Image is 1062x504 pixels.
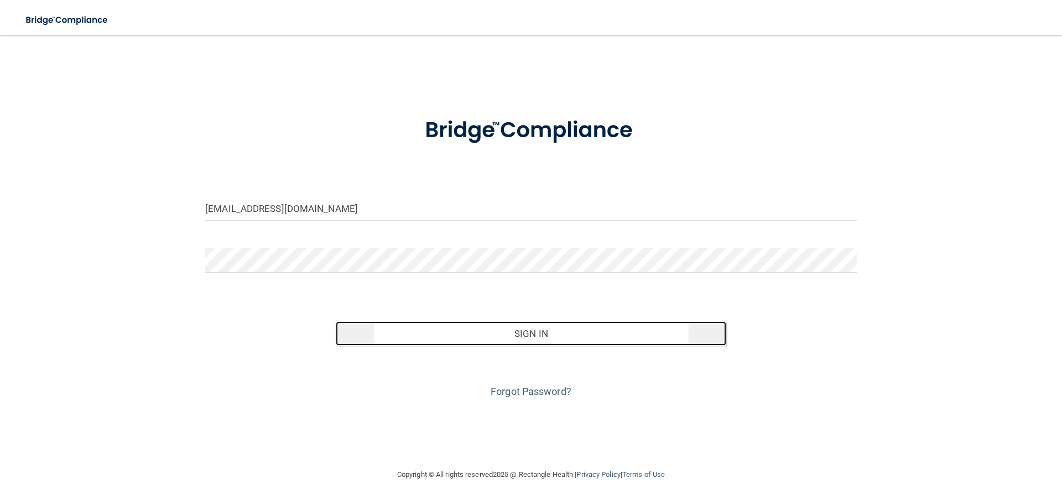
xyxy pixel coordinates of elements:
[622,470,665,479] a: Terms of Use
[205,196,857,221] input: Email
[491,386,571,397] a: Forgot Password?
[576,470,620,479] a: Privacy Policy
[17,9,118,32] img: bridge_compliance_login_screen.278c3ca4.svg
[402,102,660,159] img: bridge_compliance_login_screen.278c3ca4.svg
[336,321,727,346] button: Sign In
[329,457,733,492] div: Copyright © All rights reserved 2025 @ Rectangle Health | |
